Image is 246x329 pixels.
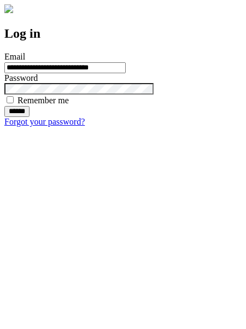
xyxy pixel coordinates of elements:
label: Password [4,73,38,83]
h2: Log in [4,26,242,41]
a: Forgot your password? [4,117,85,126]
label: Remember me [17,96,69,105]
img: logo-4e3dc11c47720685a147b03b5a06dd966a58ff35d612b21f08c02c0306f2b779.png [4,4,13,13]
label: Email [4,52,25,61]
